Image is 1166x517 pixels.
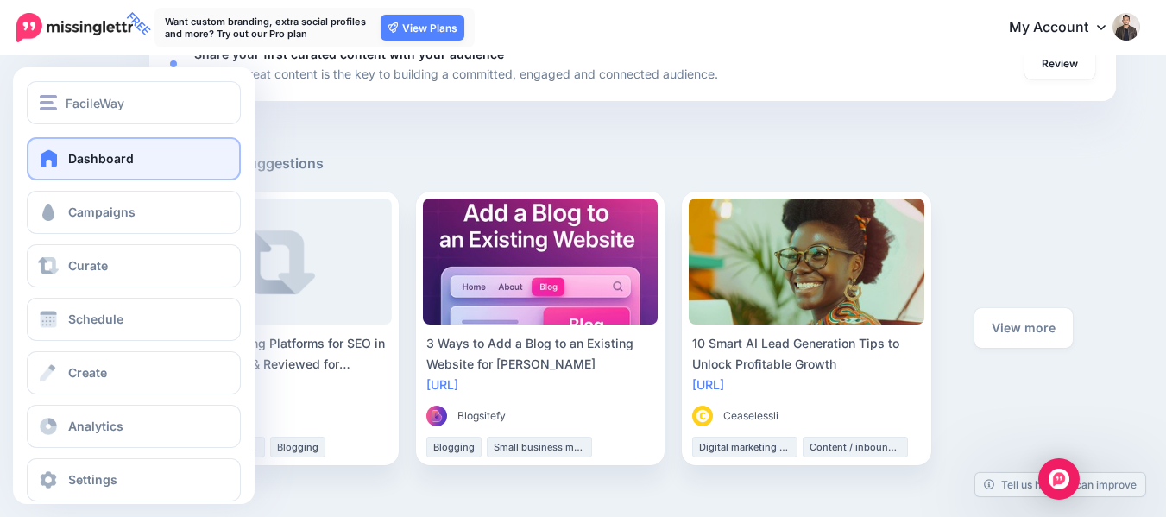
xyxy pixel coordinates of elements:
a: [URL] [426,377,458,392]
a: Settings [27,458,241,501]
span: Schedule [68,312,123,326]
p: Want custom branding, extra social profiles and more? Try out our Pro plan [165,16,372,40]
span: Dashboard [68,151,134,166]
span: Blogsitefy [457,407,506,425]
p: Sharing great content is the key to building a committed, engaged and connected audience. [194,64,718,84]
a: Create [27,351,241,394]
div: The Best Blogging Platforms for SEO in [DATE]: Ranked & Reviewed for Organic Traffic [160,333,388,375]
a: Analytics [27,405,241,448]
h5: Curated Post Suggestions [149,153,1116,174]
li: Digital marketing strategy [692,437,797,457]
img: NY4DHFXHTSCQIPL792B7NCFEW6HT7CAU_thumb.PNG [426,406,447,426]
img: menu.png [40,95,57,110]
span: FREE [121,6,156,41]
img: MQSJWLHJCKXV2AQVWKGQBXABK9I9LYSZ_thumb.gif [692,406,713,426]
span: FacileWay [66,93,124,113]
div: Open Intercom Messenger [1038,458,1080,500]
a: FREE [16,9,133,47]
li: Small business marketing [487,437,592,457]
a: [URL] [692,377,724,392]
a: Review [1024,48,1095,79]
span: Create [68,365,107,380]
a: View Plans [381,15,464,41]
div: 3 Ways to Add a Blog to an Existing Website for [PERSON_NAME] [426,333,655,375]
span: Ceaselessli [723,407,778,425]
li: Blogging [426,437,482,457]
a: Curate [27,244,241,287]
a: My Account [992,7,1140,49]
button: FacileWay [27,81,241,124]
span: Settings [68,472,117,487]
li: Blogging [270,437,325,457]
a: Dashboard [27,137,241,180]
div: 10 Smart AI Lead Generation Tips to Unlock Profitable Growth [692,333,921,375]
li: Content / inbound marketing [803,437,908,457]
span: Curate [68,258,108,273]
a: Schedule [27,298,241,341]
span: Analytics [68,419,123,433]
b: Share your first curated content with your audience [194,47,504,61]
div: <div class='status-dot small red margin-right'></div>Error [170,60,177,67]
a: Campaigns [27,191,241,234]
a: View more [974,308,1073,348]
a: Tell us how we can improve [975,473,1145,496]
span: Campaigns [68,205,136,219]
img: Missinglettr [16,13,133,42]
